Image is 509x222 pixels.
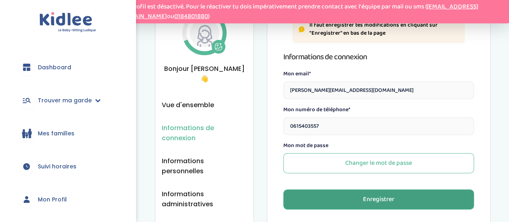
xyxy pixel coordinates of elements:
span: Suivi horaires [38,162,76,171]
img: logo.svg [39,12,96,33]
div: Changer le mot de passe [345,159,412,168]
input: Email [283,81,474,99]
label: Mon email* [283,70,474,78]
h3: Informations de connexion [283,50,474,63]
a: Dashboard [12,53,124,82]
a: Suivi horaires [12,152,124,181]
div: Enregistrer [363,195,394,204]
button: Vue d'ensemble [162,100,214,110]
span: Bonjour [PERSON_NAME] 👋 [162,64,247,84]
p: Il faut enregistrer tes modifications en cliquant sur "Enregistrer" en bas de la page [309,21,459,37]
img: Avatar [190,19,219,48]
button: Changer le mot de passe [283,153,474,173]
label: Mon numéro de téléphone* [283,106,474,114]
label: Mon mot de passe [283,141,474,150]
span: Trouver ma garde [38,96,92,105]
a: Mon Profil [12,185,124,214]
p: Ton profil est désactivé. Pour le réactiver tu dois impérativement prendre contact avec l'équipe ... [119,2,505,21]
span: Dashboard [38,63,71,72]
button: Informations administratives [162,189,247,209]
input: Numéro de téléphone [283,117,474,135]
button: Informations personnelles [162,156,247,176]
span: Mon Profil [38,195,67,204]
a: Trouver ma garde [12,86,124,115]
button: Informations de connexion [162,123,247,143]
a: Mes familles [12,119,124,148]
span: Mes familles [38,129,74,138]
a: 0184801880 [174,11,208,21]
button: Enregistrer [283,189,474,210]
